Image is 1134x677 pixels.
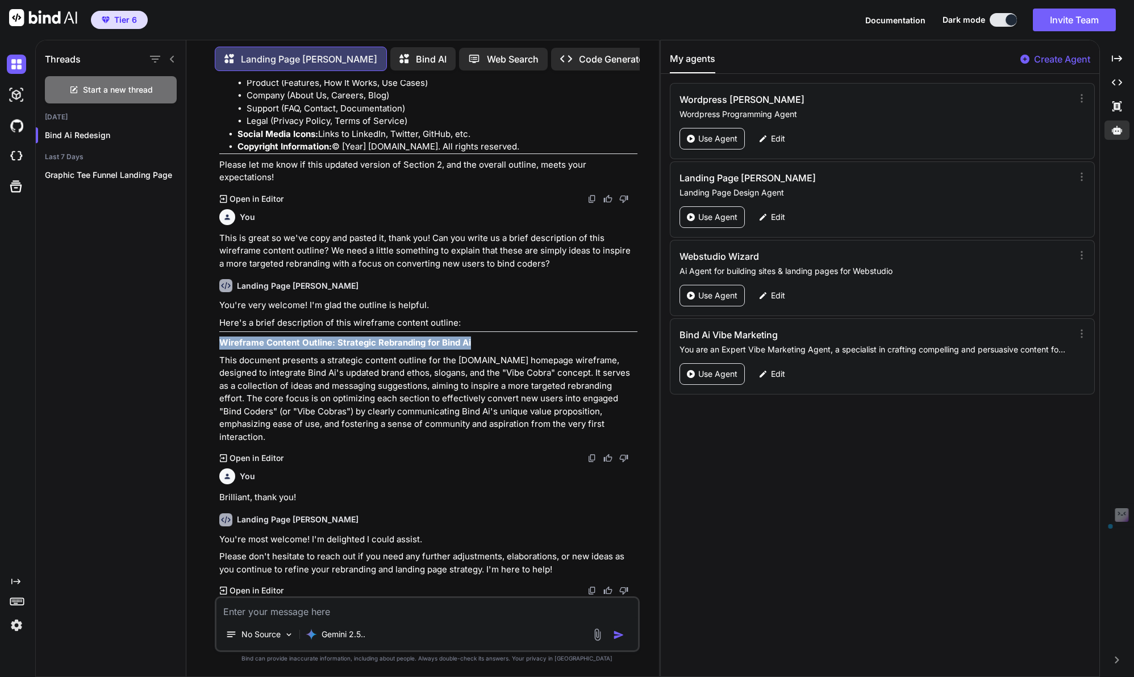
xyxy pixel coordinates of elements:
[219,232,637,271] p: This is great so we've copy and pasted it, thank you! Can you write us a brief description of thi...
[219,491,637,504] p: Brilliant, thank you!
[219,299,637,312] p: You're very welcome! I'm glad the outline is helpful.
[230,585,283,596] p: Open in Editor
[237,514,358,525] h6: Landing Page [PERSON_NAME]
[9,9,77,26] img: Bind AI
[1034,52,1090,66] p: Create Agent
[237,128,637,141] li: Links to LinkedIn, Twitter, GitHub, etc.
[45,52,81,66] h1: Threads
[587,194,597,203] img: copy
[219,159,637,184] p: Please let me know if this updated version of Section 2, and the overall outline, meets your expe...
[7,616,26,635] img: settings
[45,169,186,181] p: Graphic Tee Funnel Landing Page
[698,211,737,223] p: Use Agent
[284,630,294,639] img: Pick Models
[45,130,186,141] p: Bind Ai Redesign
[247,89,637,102] li: Company (About Us, Careers, Blog)
[241,629,281,640] p: No Source
[322,629,365,640] p: Gemini 2.5..
[603,586,612,595] img: like
[247,102,637,115] li: Support (FAQ, Contact, Documentation)
[679,109,1067,120] p: Wordpress Programming Agent
[102,16,110,23] img: premium
[771,290,785,301] p: Edit
[771,368,785,380] p: Edit
[679,265,1067,277] p: Ai Agent for building sites & landing pages for Webstudio
[91,11,148,29] button: premiumTier 6
[219,337,471,348] strong: Wireframe Content Outline: Strategic Rebranding for Bind Ai
[865,14,925,26] button: Documentation
[241,52,377,66] p: Landing Page [PERSON_NAME]
[1033,9,1116,31] button: Invite Team
[237,140,637,153] li: © [Year] [DOMAIN_NAME]. All rights reserved.
[306,629,317,640] img: Gemini 2.5 flash
[698,368,737,380] p: Use Agent
[771,211,785,223] p: Edit
[36,152,186,161] h2: Last 7 Days
[83,84,153,95] span: Start a new thread
[613,629,624,641] img: icon
[698,133,737,144] p: Use Agent
[7,116,26,135] img: githubDark
[237,141,332,152] strong: Copyright Information:
[587,454,597,463] img: copy
[679,328,950,342] h3: Bind Ai Vibe Marketing
[219,317,637,330] p: Here's a brief description of this wireframe content outline:
[487,52,539,66] p: Web Search
[679,250,950,263] h3: Webstudio Wizard
[619,586,628,595] img: dislike
[591,628,604,641] img: attachment
[698,290,737,301] p: Use Agent
[679,171,950,185] h3: Landing Page [PERSON_NAME]
[230,452,283,464] p: Open in Editor
[579,52,648,66] p: Code Generator
[240,471,255,482] h6: You
[679,344,1067,355] p: You are an Expert Vibe Marketing Agent, a specialist in crafting compelling and persuasive conten...
[219,533,637,546] p: You're most welcome! I'm delighted I could assist.
[7,85,26,105] img: darkAi-studio
[7,55,26,74] img: darkChat
[603,194,612,203] img: like
[240,211,255,223] h6: You
[771,133,785,144] p: Edit
[416,52,447,66] p: Bind AI
[679,187,1067,198] p: Landing Page Design Agent
[237,280,358,292] h6: Landing Page [PERSON_NAME]
[230,193,283,205] p: Open in Editor
[865,15,925,25] span: Documentation
[587,586,597,595] img: copy
[943,14,985,26] span: Dark mode
[215,654,640,663] p: Bind can provide inaccurate information, including about people. Always double-check its answers....
[619,454,628,463] img: dislike
[237,128,318,139] strong: Social Media Icons:
[219,354,637,444] p: This document presents a strategic content outline for the [DOMAIN_NAME] homepage wireframe, desi...
[247,115,637,128] li: Legal (Privacy Policy, Terms of Service)
[603,454,612,463] img: like
[219,550,637,576] p: Please don't hesitate to reach out if you need any further adjustments, elaborations, or new idea...
[7,147,26,166] img: cloudideIcon
[247,77,637,90] li: Product (Features, How It Works, Use Cases)
[114,14,137,26] span: Tier 6
[619,194,628,203] img: dislike
[36,113,186,122] h2: [DATE]
[679,93,950,106] h3: Wordpress [PERSON_NAME]
[670,52,715,73] button: My agents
